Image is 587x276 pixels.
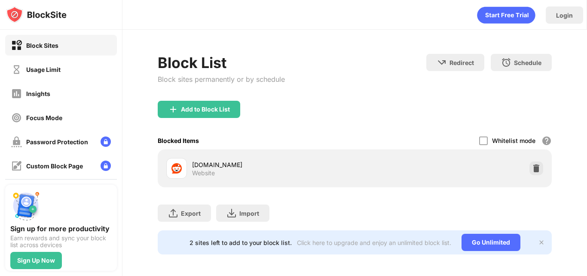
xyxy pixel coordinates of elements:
div: Sign up for more productivity [10,224,112,233]
div: Password Protection [26,138,88,146]
div: Schedule [514,59,541,66]
img: password-protection-off.svg [11,136,22,147]
img: insights-off.svg [11,88,22,99]
div: Block Sites [26,42,58,49]
div: Sign Up Now [17,257,55,264]
div: Export [181,210,201,217]
img: favicons [171,163,182,174]
div: Insights [26,90,50,97]
div: Click here to upgrade and enjoy an unlimited block list. [297,239,451,246]
div: Blocked Items [158,137,199,144]
div: Website [192,169,215,177]
div: Earn rewards and sync your block list across devices [10,235,112,248]
div: [DOMAIN_NAME] [192,160,355,169]
div: Block sites permanently or by schedule [158,75,285,84]
img: logo-blocksite.svg [6,6,67,23]
img: lock-menu.svg [101,161,111,171]
img: focus-off.svg [11,112,22,123]
div: Focus Mode [26,114,62,121]
div: Redirect [449,59,474,66]
div: Go Unlimited [462,234,520,251]
div: Whitelist mode [492,137,535,144]
img: customize-block-page-off.svg [11,161,22,171]
img: time-usage-off.svg [11,64,22,75]
div: Custom Block Page [26,162,83,170]
div: Import [239,210,259,217]
img: block-on.svg [11,40,22,51]
div: 2 sites left to add to your block list. [190,239,292,246]
div: Usage Limit [26,66,61,73]
img: x-button.svg [538,239,545,246]
div: Add to Block List [181,106,230,113]
img: lock-menu.svg [101,136,111,147]
img: push-signup.svg [10,190,41,221]
div: Login [556,12,573,19]
div: animation [477,6,535,24]
div: Block List [158,54,285,71]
